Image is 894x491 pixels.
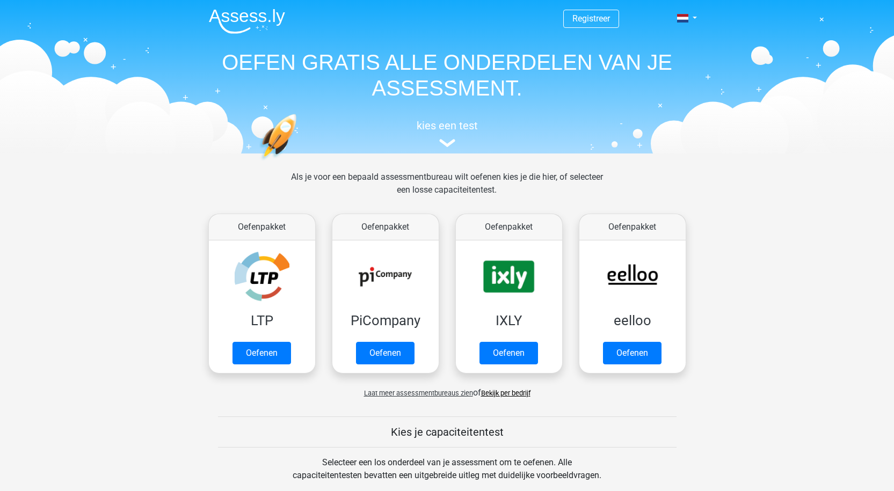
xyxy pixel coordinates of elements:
a: Registreer [572,13,610,24]
a: kies een test [200,119,694,148]
img: oefenen [259,114,338,211]
span: Laat meer assessmentbureaus zien [364,389,473,397]
h5: kies een test [200,119,694,132]
div: of [200,378,694,399]
a: Oefenen [356,342,415,364]
img: Assessly [209,9,285,34]
a: Oefenen [479,342,538,364]
img: assessment [439,139,455,147]
a: Bekijk per bedrijf [481,389,530,397]
h5: Kies je capaciteitentest [218,426,677,438]
h1: OEFEN GRATIS ALLE ONDERDELEN VAN JE ASSESSMENT. [200,49,694,101]
a: Oefenen [603,342,662,364]
div: Als je voor een bepaald assessmentbureau wilt oefenen kies je die hier, of selecteer een losse ca... [282,171,612,209]
a: Oefenen [232,342,291,364]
